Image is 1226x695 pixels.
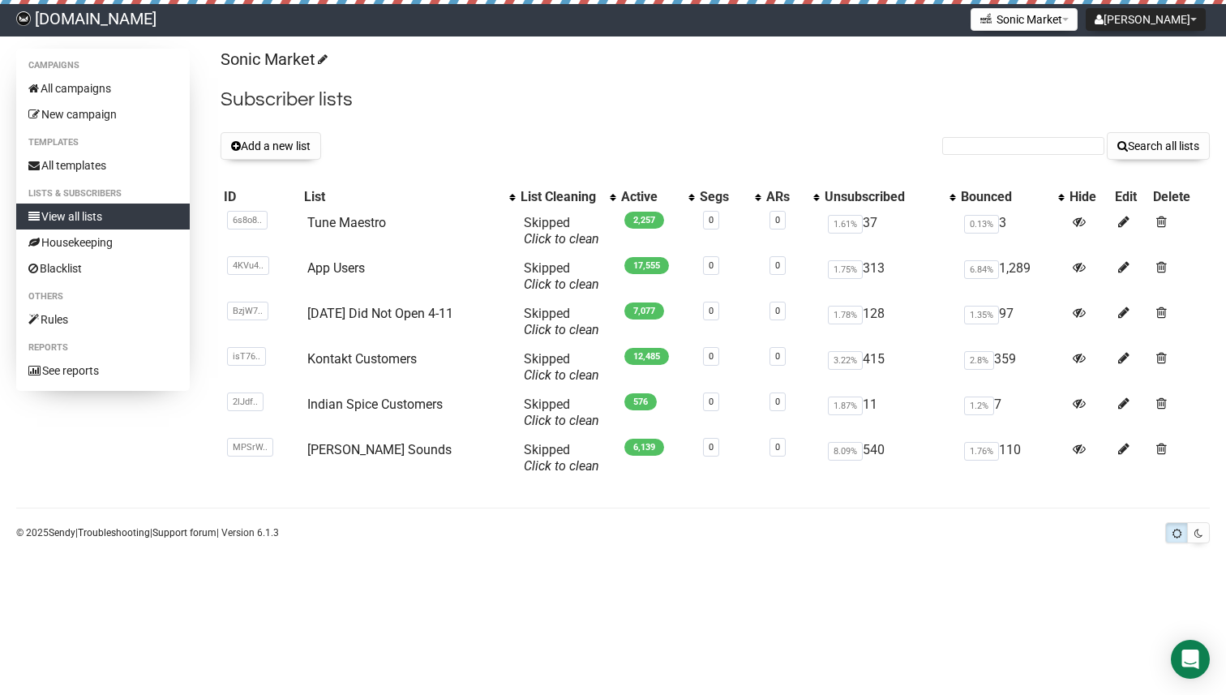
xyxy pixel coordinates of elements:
[1115,189,1147,205] div: Edit
[152,527,216,538] a: Support forum
[227,393,264,411] span: 2lJdf..
[16,56,190,75] li: Campaigns
[700,189,747,205] div: Segs
[16,338,190,358] li: Reports
[221,186,302,208] th: ID: No sort applied, sorting is disabled
[524,322,599,337] a: Click to clean
[964,351,994,370] span: 2.8%
[307,306,453,321] a: [DATE] Did Not Open 4-11
[828,351,863,370] span: 3.22%
[624,393,657,410] span: 576
[16,287,190,307] li: Others
[775,260,780,271] a: 0
[1070,189,1108,205] div: Hide
[958,208,1066,254] td: 3
[16,204,190,230] a: View all lists
[524,458,599,474] a: Click to clean
[624,348,669,365] span: 12,485
[221,49,325,69] a: Sonic Market
[964,442,999,461] span: 1.76%
[1086,8,1206,31] button: [PERSON_NAME]
[775,442,780,453] a: 0
[301,186,517,208] th: List: No sort applied, activate to apply an ascending sort
[1107,132,1210,160] button: Search all lists
[307,260,365,276] a: App Users
[709,397,714,407] a: 0
[828,260,863,279] span: 1.75%
[821,299,958,345] td: 128
[304,189,501,205] div: List
[227,347,266,366] span: isT76..
[828,306,863,324] span: 1.78%
[1066,186,1112,208] th: Hide: No sort applied, sorting is disabled
[1171,640,1210,679] div: Open Intercom Messenger
[971,8,1078,31] button: Sonic Market
[49,527,75,538] a: Sendy
[16,75,190,101] a: All campaigns
[821,254,958,299] td: 313
[825,189,941,205] div: Unsubscribed
[964,306,999,324] span: 1.35%
[958,254,1066,299] td: 1,289
[227,438,273,457] span: MPSrW..
[624,439,664,456] span: 6,139
[775,397,780,407] a: 0
[78,527,150,538] a: Troubleshooting
[775,306,780,316] a: 0
[1112,186,1151,208] th: Edit: No sort applied, sorting is disabled
[775,351,780,362] a: 0
[709,306,714,316] a: 0
[16,184,190,204] li: Lists & subscribers
[821,435,958,481] td: 540
[709,351,714,362] a: 0
[624,302,664,320] span: 7,077
[524,215,599,247] span: Skipped
[524,306,599,337] span: Skipped
[709,260,714,271] a: 0
[524,413,599,428] a: Click to clean
[821,208,958,254] td: 37
[307,215,386,230] a: Tune Maestro
[224,189,298,205] div: ID
[821,390,958,435] td: 11
[763,186,821,208] th: ARs: No sort applied, activate to apply an ascending sort
[709,215,714,225] a: 0
[16,133,190,152] li: Templates
[964,215,999,234] span: 0.13%
[521,189,602,205] div: List Cleaning
[524,351,599,383] span: Skipped
[961,189,1050,205] div: Bounced
[524,367,599,383] a: Click to clean
[828,442,863,461] span: 8.09%
[16,101,190,127] a: New campaign
[621,189,680,205] div: Active
[16,152,190,178] a: All templates
[766,189,805,205] div: ARs
[524,260,599,292] span: Skipped
[227,302,268,320] span: BzjW7..
[821,186,958,208] th: Unsubscribed: No sort applied, activate to apply an ascending sort
[16,307,190,332] a: Rules
[697,186,763,208] th: Segs: No sort applied, activate to apply an ascending sort
[16,358,190,384] a: See reports
[307,351,417,367] a: Kontakt Customers
[709,442,714,453] a: 0
[958,345,1066,390] td: 359
[16,255,190,281] a: Blacklist
[964,260,999,279] span: 6.84%
[524,442,599,474] span: Skipped
[964,397,994,415] span: 1.2%
[958,299,1066,345] td: 97
[828,397,863,415] span: 1.87%
[524,231,599,247] a: Click to clean
[958,435,1066,481] td: 110
[828,215,863,234] span: 1.61%
[221,85,1210,114] h2: Subscriber lists
[1153,189,1207,205] div: Delete
[307,442,452,457] a: [PERSON_NAME] Sounds
[624,257,669,274] span: 17,555
[307,397,443,412] a: Indian Spice Customers
[227,211,268,230] span: 6s8o8..
[958,390,1066,435] td: 7
[16,11,31,26] img: ce2cc6a3dca65a6fb331999af5db0c0f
